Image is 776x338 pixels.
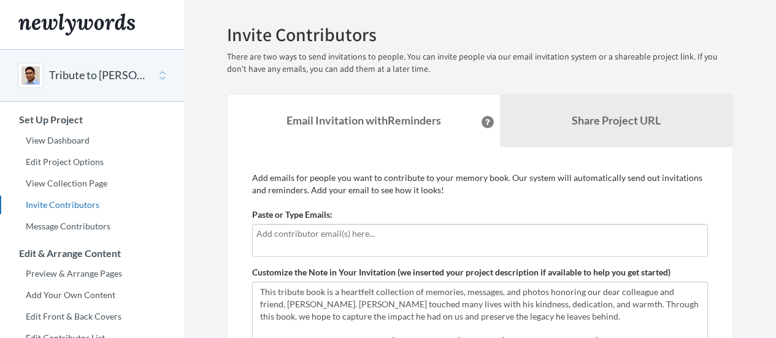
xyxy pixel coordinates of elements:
[286,113,441,127] strong: Email Invitation with Reminders
[572,113,661,127] b: Share Project URL
[227,25,733,45] h2: Invite Contributors
[252,172,708,196] p: Add emails for people you want to contribute to your memory book. Our system will automatically s...
[256,227,704,240] input: Add contributor email(s) here...
[252,209,332,221] label: Paste or Type Emails:
[18,13,135,36] img: Newlywords logo
[252,266,670,278] label: Customize the Note in Your Invitation (we inserted your project description if available to help ...
[49,67,148,83] button: Tribute to [PERSON_NAME]-In Loving Memory
[1,114,184,125] h3: Set Up Project
[227,51,733,75] p: There are two ways to send invitations to people. You can invite people via our email invitation ...
[1,248,184,259] h3: Edit & Arrange Content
